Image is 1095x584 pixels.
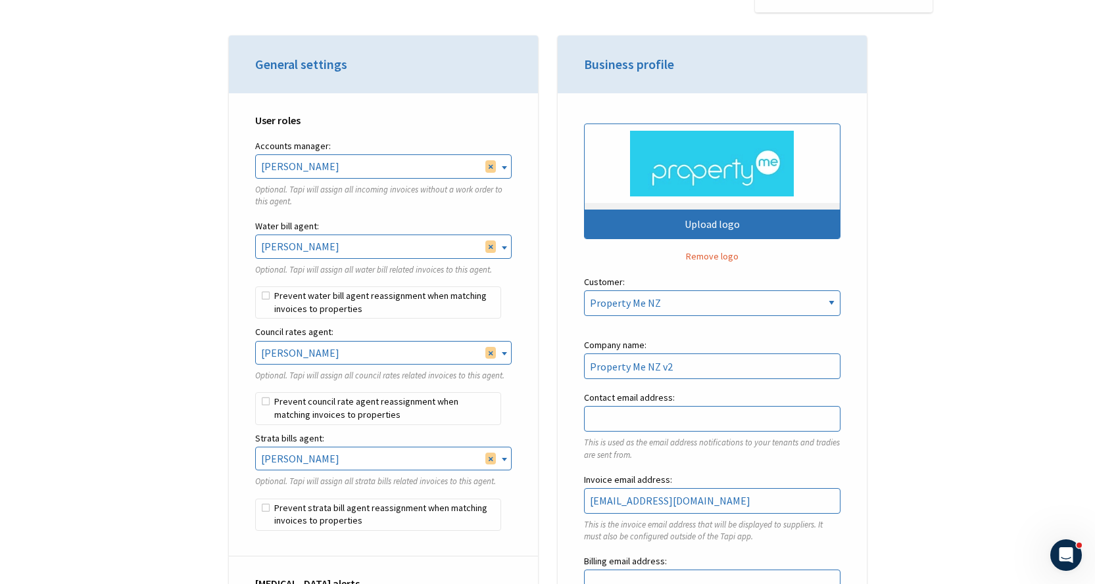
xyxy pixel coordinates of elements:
[485,160,496,172] span: Remove all items
[255,430,512,447] label: Strata bills agent:
[584,124,840,239] button: Upload logo
[584,353,840,379] input: Company name:
[585,210,840,238] div: Upload logo
[1050,539,1082,571] iframe: Intercom live chat
[584,406,840,432] input: Contact email address:
[255,476,512,487] p: Optional. Tapi will assign all strata bills related invoices to this agent.
[485,240,496,252] span: Remove all items
[485,347,496,359] span: Remove all items
[255,341,512,365] span: Rebekah Osborne
[584,390,840,432] label: Contact email address:
[584,55,840,74] h3: Business profile
[584,488,840,514] input: Invoice email address:
[255,286,501,319] label: Prevent water bill agent reassignment when matching invoices to properties
[255,447,512,470] span: Taylor Coleman
[255,218,512,235] label: Water bill agent:
[255,154,512,178] span: Josh Sali
[584,437,840,460] p: This is used as the email address notifications to your tenants and tradies are sent from.
[255,370,512,382] p: Optional. Tapi will assign all council rates related invoices to this agent.
[584,519,840,543] p: This is the invoice email address that will be displayed to suppliers. It must also be configured...
[584,274,840,326] label: Customer:
[255,114,301,127] strong: User roles
[255,138,512,154] label: Accounts manager:
[584,250,840,263] button: Remove logo
[255,264,512,276] p: Optional. Tapi will assign all water bill related invoices to this agent.
[255,55,512,74] h3: General settings
[255,235,512,258] span: Anna Pengelly
[584,337,840,379] label: Company name:
[485,453,496,464] span: Remove all items
[256,155,511,177] span: Josh Sali
[255,499,501,531] label: Prevent strata bill agent reassignment when matching invoices to properties
[256,447,511,470] span: Taylor Coleman
[256,235,511,258] span: Anna Pengelly
[255,392,501,425] label: Prevent council rate agent reassignment when matching invoices to properties
[256,342,511,364] span: Rebekah Osborne
[584,290,840,316] select: Customer:
[584,472,840,514] label: Invoice email address:
[255,324,512,340] label: Council rates agent:
[630,131,794,196] img: .jpg
[255,184,512,208] p: Optional. Tapi will assign all incoming invoices without a work order to this agent.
